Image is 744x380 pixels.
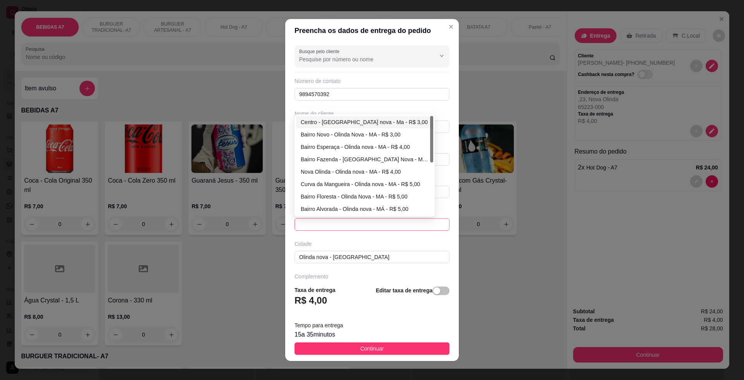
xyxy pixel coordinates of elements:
div: Bairro Novo - Olinda Nova - MA - R$ 3,00 [296,128,433,141]
label: Busque pelo cliente [299,48,342,55]
div: Complemento [294,273,449,280]
button: Close [445,21,457,33]
h3: R$ 4,00 [294,294,327,307]
div: Bairro Fazenda - Olinda Nova - MA - R$ 5,00 [296,153,433,166]
div: Centro - Olinda nova - Ma - R$ 3,00 [296,116,433,128]
input: Ex.: Santo André [294,251,449,263]
span: Tempo para entrega [294,322,343,328]
div: Bairro Fazenda - [GEOGRAPHIC_DATA] Nova - MA - R$ 5,00 [301,155,429,164]
div: Curva da Mangueira - Olinda nova - MA - R$ 5,00 [296,178,433,190]
div: Bairro Floresta - Olinda Nova - MA - R$ 5,00 [301,192,429,201]
button: Continuar [294,342,449,355]
button: Show suggestions [436,50,448,62]
div: Nova Olinda - Olinda nova - MA - R$ 4,00 [296,166,433,178]
input: Ex.: (11) 9 8888-9999 [294,88,449,100]
div: Curva da Mangueira - Olinda nova - MA - R$ 5,00 [301,180,429,188]
div: Bairro Alvorada - Olinda nova - MÁ - R$ 5,00 [296,203,433,215]
div: Bairro Novo - Olinda Nova - MA - R$ 3,00 [301,130,429,139]
input: Busque pelo cliente [299,55,423,63]
div: Centro - [GEOGRAPHIC_DATA] nova - Ma - R$ 3,00 [301,118,429,126]
div: 15 a 35 minutos [294,330,449,339]
div: Nome do cliente [294,110,449,117]
div: Bairro Esperaça - Olinda nova - MA - R$ 4,00 [301,143,429,151]
header: Preencha os dados de entrega do pedido [285,19,459,42]
div: Nova Olinda - Olinda nova - MA - R$ 4,00 [301,168,429,176]
strong: Editar taxa de entrega [376,287,432,294]
div: Número de contato [294,77,449,85]
div: Cidade [294,240,449,248]
div: Bairro Floresta - Olinda Nova - MA - R$ 5,00 [296,190,433,203]
span: Continuar [360,344,384,353]
div: Bairro Alvorada - Olinda nova - MÁ - R$ 5,00 [301,205,429,213]
div: Bairro Esperaça - Olinda nova - MA - R$ 4,00 [296,141,433,153]
strong: Taxa de entrega [294,287,336,293]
